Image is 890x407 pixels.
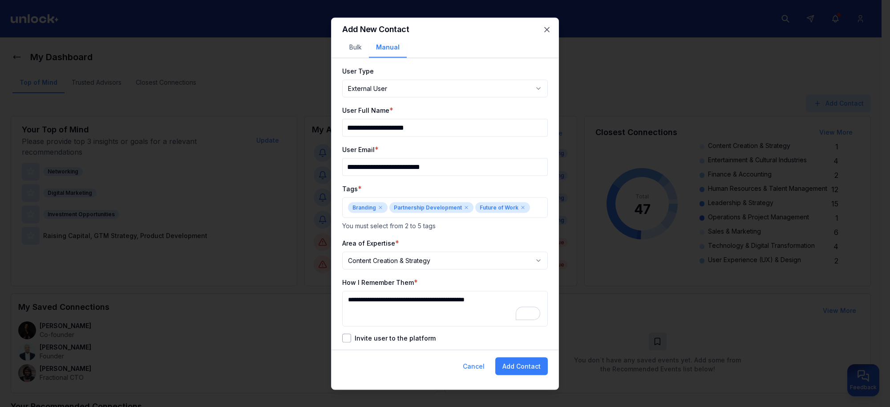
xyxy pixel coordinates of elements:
div: Partnership Development [389,202,473,213]
h2: Add New Contact [342,25,548,33]
div: Branding [348,202,388,213]
label: Area of Expertise [342,239,395,247]
button: Manual [369,42,407,58]
label: User Email [342,145,375,153]
textarea: To enrich screen reader interactions, please activate Accessibility in Grammarly extension settings [342,291,548,326]
label: Invite user to the platform [355,335,436,341]
p: You must select from 2 to 5 tags [342,221,548,230]
label: How I Remember Them [342,278,414,286]
label: User Type [342,67,374,74]
button: Add Contact [495,357,548,375]
button: Bulk [342,42,369,58]
button: Cancel [456,357,492,375]
label: Tags [342,185,358,192]
div: Future of Work [475,202,530,213]
label: User Full Name [342,106,389,114]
